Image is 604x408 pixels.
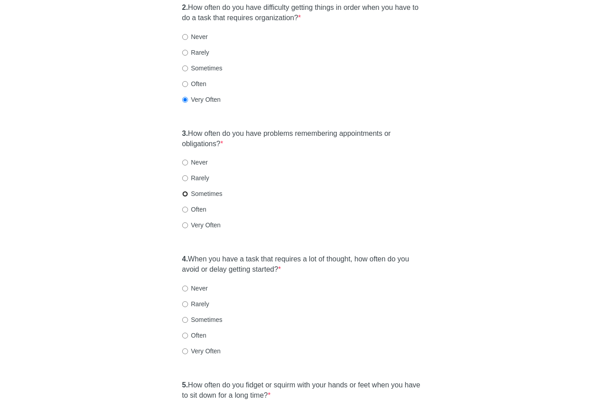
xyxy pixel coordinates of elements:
[182,32,208,41] label: Never
[182,189,223,198] label: Sometimes
[182,299,209,308] label: Rarely
[182,284,208,293] label: Never
[182,255,188,263] strong: 4.
[182,205,206,214] label: Often
[182,48,209,57] label: Rarely
[182,3,422,23] label: How often do you have difficulty getting things in order when you have to do a task that requires...
[182,174,209,182] label: Rarely
[182,222,188,228] input: Very Often
[182,315,223,324] label: Sometimes
[182,130,188,137] strong: 3.
[182,333,188,339] input: Often
[182,81,188,87] input: Often
[182,34,188,40] input: Never
[182,158,208,167] label: Never
[182,348,188,354] input: Very Often
[182,175,188,181] input: Rarely
[182,129,422,149] label: How often do you have problems remembering appointments or obligations?
[182,191,188,197] input: Sometimes
[182,381,188,389] strong: 5.
[182,317,188,323] input: Sometimes
[182,347,221,356] label: Very Often
[182,254,422,275] label: When you have a task that requires a lot of thought, how often do you avoid or delay getting star...
[182,331,206,340] label: Often
[182,64,223,73] label: Sometimes
[182,301,188,307] input: Rarely
[182,79,206,88] label: Often
[182,160,188,165] input: Never
[182,221,221,230] label: Very Often
[182,286,188,291] input: Never
[182,4,188,11] strong: 2.
[182,65,188,71] input: Sometimes
[182,97,188,103] input: Very Often
[182,95,221,104] label: Very Often
[182,380,422,401] label: How often do you fidget or squirm with your hands or feet when you have to sit down for a long time?
[182,50,188,56] input: Rarely
[182,207,188,213] input: Often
